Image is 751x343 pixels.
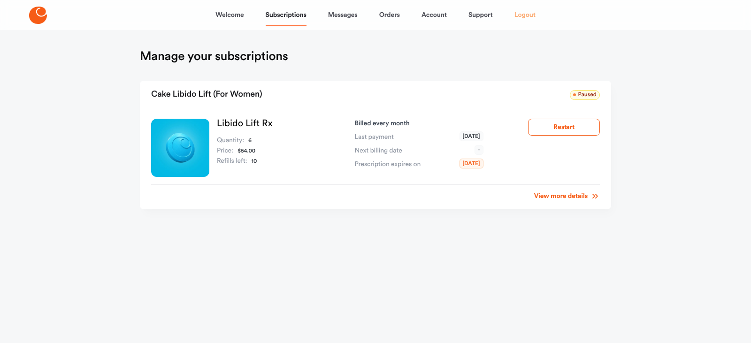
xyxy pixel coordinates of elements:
[151,86,262,103] h2: Cake Libido Lift (for Women)
[217,146,233,156] dt: Price:
[328,4,358,26] a: Messages
[421,4,447,26] a: Account
[460,159,483,168] span: [DATE]
[460,131,483,141] span: [DATE]
[217,156,247,167] dt: Refills left:
[251,156,257,167] dd: 10
[355,160,421,169] span: Prescription expires on
[140,49,288,64] h1: Manage your subscriptions
[355,119,513,128] p: Billed every month
[248,136,252,146] dd: 6
[217,119,273,128] a: Libido Lift Rx
[468,4,493,26] a: Support
[238,146,255,156] dd: $54.00
[266,4,307,26] a: Subscriptions
[514,4,536,26] a: Logout
[570,90,600,100] span: Paused
[217,136,244,146] dt: Quantity:
[528,119,600,136] button: Restart
[151,119,209,177] img: Libido Lift Rx
[215,4,244,26] a: Welcome
[534,191,600,201] a: View more details
[379,4,400,26] a: Orders
[355,132,394,142] span: Last payment
[475,145,483,155] span: -
[355,146,402,155] span: Next billing date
